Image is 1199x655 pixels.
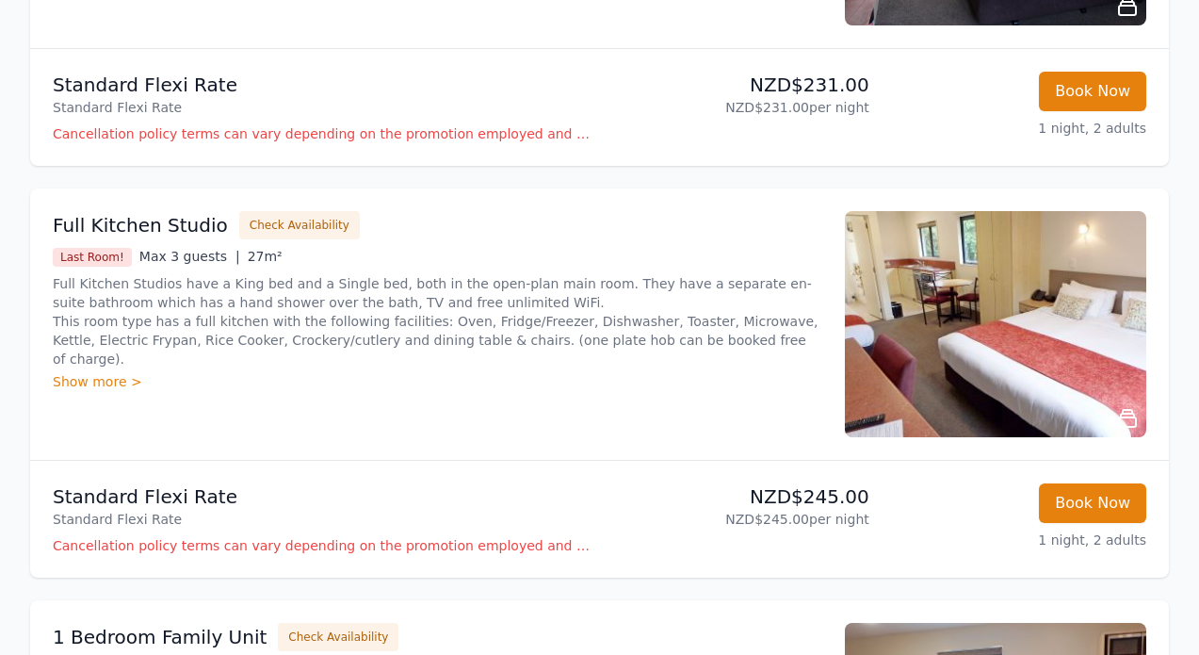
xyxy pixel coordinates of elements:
p: NZD$245.00 per night [608,510,869,529]
p: Standard Flexi Rate [53,72,592,98]
p: Cancellation policy terms can vary depending on the promotion employed and the time of stay of th... [53,124,592,143]
p: 1 night, 2 adults [884,531,1146,549]
h3: 1 Bedroom Family Unit [53,624,267,650]
p: Standard Flexi Rate [53,483,592,510]
p: NZD$231.00 [608,72,869,98]
p: NZD$245.00 [608,483,869,510]
button: Book Now [1039,483,1146,523]
div: Show more > [53,372,822,391]
p: Cancellation policy terms can vary depending on the promotion employed and the time of stay of th... [53,536,592,555]
span: Max 3 guests | [139,249,240,264]
button: Check Availability [239,211,360,239]
p: Standard Flexi Rate [53,98,592,117]
p: NZD$231.00 per night [608,98,869,117]
button: Check Availability [278,623,398,651]
p: Standard Flexi Rate [53,510,592,529]
span: 27m² [248,249,283,264]
p: 1 night, 2 adults [884,119,1146,138]
h3: Full Kitchen Studio [53,212,228,238]
button: Book Now [1039,72,1146,111]
p: Full Kitchen Studios have a King bed and a Single bed, both in the open-plan main room. They have... [53,274,822,368]
span: Last Room! [53,248,132,267]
